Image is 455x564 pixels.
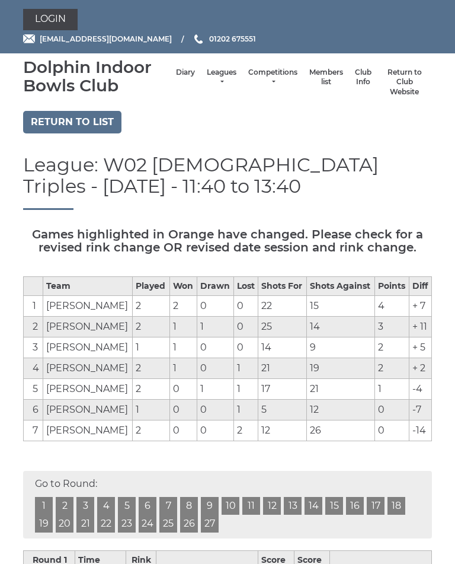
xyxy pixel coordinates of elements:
[43,337,133,358] td: [PERSON_NAME]
[23,471,432,538] div: Go to Round:
[23,228,432,254] h5: Games highlighted in Orange have changed. Please check for a revised rink change OR revised date ...
[258,337,307,358] td: 14
[197,420,233,441] td: 0
[258,358,307,378] td: 21
[97,497,115,515] a: 4
[169,420,197,441] td: 0
[176,68,195,78] a: Diary
[325,497,343,515] a: 15
[43,276,133,295] th: Team
[387,497,405,515] a: 18
[197,399,233,420] td: 0
[43,399,133,420] td: [PERSON_NAME]
[409,420,432,441] td: -14
[23,58,170,95] div: Dolphin Indoor Bowls Club
[76,497,94,515] a: 3
[43,316,133,337] td: [PERSON_NAME]
[306,276,374,295] th: Shots Against
[409,276,432,295] th: Diff
[24,378,43,399] td: 5
[133,316,169,337] td: 2
[197,378,233,399] td: 1
[409,399,432,420] td: -7
[258,316,307,337] td: 25
[24,358,43,378] td: 4
[139,515,156,533] a: 24
[233,337,258,358] td: 0
[375,337,409,358] td: 2
[133,337,169,358] td: 1
[23,111,121,133] a: Return to list
[233,276,258,295] th: Lost
[197,358,233,378] td: 0
[306,316,374,337] td: 14
[201,497,219,515] a: 9
[169,276,197,295] th: Won
[258,276,307,295] th: Shots For
[233,295,258,316] td: 0
[139,497,156,515] a: 6
[56,515,73,533] a: 20
[180,497,198,515] a: 8
[76,515,94,533] a: 21
[24,316,43,337] td: 2
[133,378,169,399] td: 2
[24,399,43,420] td: 6
[201,515,219,533] a: 27
[180,515,198,533] a: 26
[118,497,136,515] a: 5
[209,34,256,43] span: 01202 675551
[306,337,374,358] td: 9
[306,420,374,441] td: 26
[375,420,409,441] td: 0
[233,316,258,337] td: 0
[43,295,133,316] td: [PERSON_NAME]
[97,515,115,533] a: 22
[233,378,258,399] td: 1
[306,399,374,420] td: 12
[169,399,197,420] td: 0
[193,33,256,44] a: Phone us 01202 675551
[159,497,177,515] a: 7
[375,295,409,316] td: 4
[306,358,374,378] td: 19
[355,68,371,87] a: Club Info
[35,497,53,515] a: 1
[306,295,374,316] td: 15
[409,378,432,399] td: -4
[169,358,197,378] td: 1
[305,497,322,515] a: 14
[242,497,260,515] a: 11
[43,420,133,441] td: [PERSON_NAME]
[222,497,239,515] a: 10
[306,378,374,399] td: 21
[24,337,43,358] td: 3
[197,276,233,295] th: Drawn
[233,358,258,378] td: 1
[258,399,307,420] td: 5
[118,515,136,533] a: 23
[133,295,169,316] td: 2
[375,316,409,337] td: 3
[43,358,133,378] td: [PERSON_NAME]
[383,68,426,97] a: Return to Club Website
[409,316,432,337] td: + 11
[233,399,258,420] td: 1
[248,68,297,87] a: Competitions
[258,295,307,316] td: 22
[409,295,432,316] td: + 7
[233,420,258,441] td: 2
[40,34,172,43] span: [EMAIL_ADDRESS][DOMAIN_NAME]
[346,497,364,515] a: 16
[133,420,169,441] td: 2
[309,68,343,87] a: Members list
[197,295,233,316] td: 0
[133,358,169,378] td: 2
[194,34,203,44] img: Phone us
[375,276,409,295] th: Points
[258,420,307,441] td: 12
[23,154,432,209] h1: League: W02 [DEMOGRAPHIC_DATA] Triples - [DATE] - 11:40 to 13:40
[169,337,197,358] td: 1
[197,337,233,358] td: 0
[197,316,233,337] td: 1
